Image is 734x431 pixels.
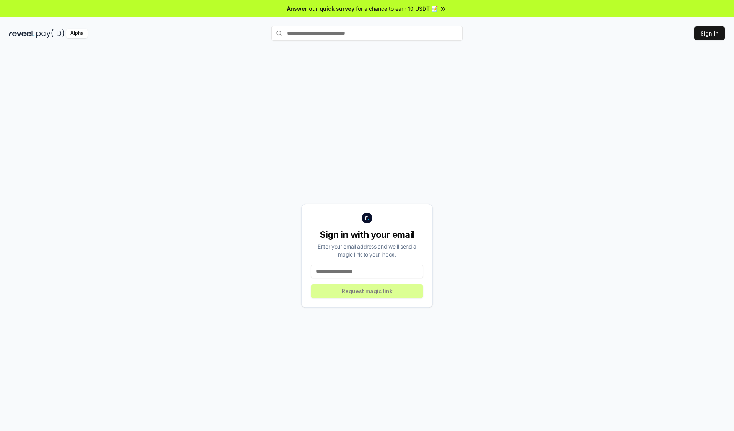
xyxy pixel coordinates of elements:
img: pay_id [36,29,65,38]
div: Enter your email address and we’ll send a magic link to your inbox. [311,242,423,258]
span: Answer our quick survey [287,5,354,13]
img: reveel_dark [9,29,35,38]
div: Sign in with your email [311,229,423,241]
button: Sign In [694,26,725,40]
div: Alpha [66,29,88,38]
span: for a chance to earn 10 USDT 📝 [356,5,438,13]
img: logo_small [362,213,372,223]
